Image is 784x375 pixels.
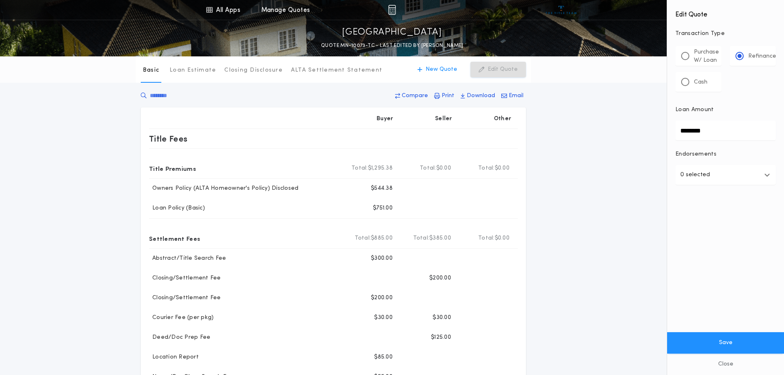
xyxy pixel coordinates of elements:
[371,254,393,263] p: $300.00
[351,164,368,172] b: Total:
[373,204,393,212] p: $751.00
[374,353,393,361] p: $85.00
[675,165,776,185] button: 0 selected
[748,52,776,61] p: Refinance
[675,106,714,114] p: Loan Amount
[402,92,428,100] p: Compare
[675,5,776,20] h4: Edit Quote
[470,62,526,77] button: Edit Quote
[694,48,719,65] p: Purchase W/ Loan
[495,234,509,242] span: $0.00
[429,234,451,242] span: $385.00
[667,354,784,375] button: Close
[143,66,159,75] p: Basic
[368,164,393,172] span: $1,295.38
[675,150,776,158] p: Endorsements
[342,26,442,39] p: [GEOGRAPHIC_DATA]
[371,184,393,193] p: $544.38
[420,164,436,172] b: Total:
[291,66,382,75] p: ALTA Settlement Statement
[149,232,200,245] p: Settlement Fees
[433,314,451,322] p: $30.00
[224,66,283,75] p: Closing Disclosure
[495,164,509,172] span: $0.00
[431,333,451,342] p: $125.00
[393,89,430,103] button: Compare
[374,314,393,322] p: $30.00
[680,170,710,180] p: 0 selected
[478,234,495,242] b: Total:
[409,62,465,77] button: New Quote
[478,164,495,172] b: Total:
[488,65,518,74] p: Edit Quote
[321,42,463,50] p: QUOTE MN-10073-TC - LAST EDITED BY [PERSON_NAME]
[675,30,776,38] p: Transaction Type
[149,314,214,322] p: Courier Fee (per pkg)
[435,115,452,123] p: Seller
[694,78,707,86] p: Cash
[149,274,221,282] p: Closing/Settlement Fee
[432,89,457,103] button: Print
[355,234,371,242] b: Total:
[467,92,495,100] p: Download
[499,89,526,103] button: Email
[388,5,396,15] img: img
[149,333,210,342] p: Deed/Doc Prep Fee
[426,65,457,74] p: New Quote
[667,332,784,354] button: Save
[494,115,511,123] p: Other
[149,132,188,145] p: Title Fees
[436,164,451,172] span: $0.00
[170,66,216,75] p: Loan Estimate
[377,115,393,123] p: Buyer
[149,184,298,193] p: Owners Policy (ALTA Homeowner's Policy) Disclosed
[413,234,430,242] b: Total:
[442,92,454,100] p: Print
[149,294,221,302] p: Closing/Settlement Fee
[429,274,451,282] p: $200.00
[149,204,205,212] p: Loan Policy (Basic)
[675,121,776,140] input: Loan Amount
[458,89,498,103] button: Download
[371,234,393,242] span: $885.00
[149,162,196,175] p: Title Premiums
[546,6,577,14] img: vs-icon
[509,92,523,100] p: Email
[149,353,199,361] p: Location Report
[149,254,226,263] p: Abstract/Title Search Fee
[371,294,393,302] p: $200.00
